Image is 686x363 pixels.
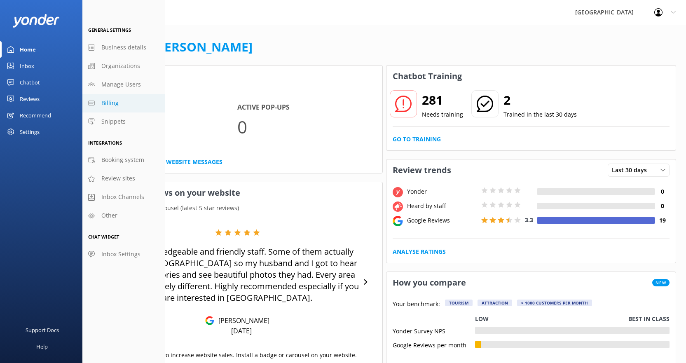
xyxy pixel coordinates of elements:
[101,250,140,259] span: Inbox Settings
[93,87,382,96] p: In the last 30 days
[612,166,652,175] span: Last 30 days
[393,341,475,348] div: Google Reviews per month
[82,188,165,206] a: Inbox Channels
[93,66,382,87] h3: Website Chat
[12,14,60,28] img: yonder-white-logo.png
[101,211,117,220] span: Other
[82,206,165,225] a: Other
[82,169,165,188] a: Review sites
[82,38,165,57] a: Business details
[92,37,253,57] h1: Welcome,
[237,113,376,141] p: 0
[214,316,269,325] p: [PERSON_NAME]
[20,124,40,140] div: Settings
[26,322,59,338] div: Support Docs
[88,234,119,240] span: Chat Widget
[20,107,51,124] div: Recommend
[101,80,141,89] span: Manage Users
[405,201,479,211] div: Heard by staff
[82,75,165,94] a: Manage Users
[20,74,40,91] div: Chatbot
[386,66,468,87] h3: Chatbot Training
[393,247,446,256] a: Analyse Ratings
[475,314,489,323] p: Low
[478,300,512,306] div: Attraction
[20,91,40,107] div: Reviews
[88,27,131,33] span: General Settings
[99,102,237,113] h4: Conversations
[652,279,670,286] span: New
[405,216,479,225] div: Google Reviews
[393,135,441,144] a: Go to Training
[20,58,34,74] div: Inbox
[82,245,165,264] a: Inbox Settings
[525,216,533,224] span: 3.3
[517,300,592,306] div: > 1000 customers per month
[93,204,382,213] p: Your current review carousel (latest 5 star reviews)
[422,90,463,110] h2: 281
[503,110,577,119] p: Trained in the last 30 days
[36,338,48,355] div: Help
[101,43,146,52] span: Business details
[101,155,144,164] span: Booking system
[101,61,140,70] span: Organizations
[405,187,479,196] div: Yonder
[166,157,222,166] a: Website Messages
[386,272,472,293] h3: How you compare
[101,98,119,108] span: Billing
[386,159,457,181] h3: Review trends
[101,174,135,183] span: Review sites
[445,300,473,306] div: Tourism
[655,216,670,225] h4: 19
[93,182,382,204] h3: Showcase reviews on your website
[237,102,376,113] h4: Active Pop-ups
[101,192,144,201] span: Inbox Channels
[628,314,670,323] p: Best in class
[205,316,214,325] img: Google Reviews
[82,112,165,131] a: Snippets
[655,187,670,196] h4: 0
[101,117,126,126] span: Snippets
[82,57,165,75] a: Organizations
[422,110,463,119] p: Needs training
[152,38,253,55] a: [PERSON_NAME]
[503,90,577,110] h2: 2
[393,327,475,334] div: Yonder Survey NPS
[99,113,237,141] p: 123
[115,246,360,304] p: Very knowledgeable and friendly staff. Some of them actually went to [GEOGRAPHIC_DATA] so my husb...
[393,300,440,309] p: Your benchmark:
[655,201,670,211] h4: 0
[82,94,165,112] a: Billing
[88,140,122,146] span: Integrations
[231,326,252,335] p: [DATE]
[20,41,36,58] div: Home
[82,151,165,169] a: Booking system
[118,351,357,360] p: Use social proof to increase website sales. Install a badge or carousel on your website.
